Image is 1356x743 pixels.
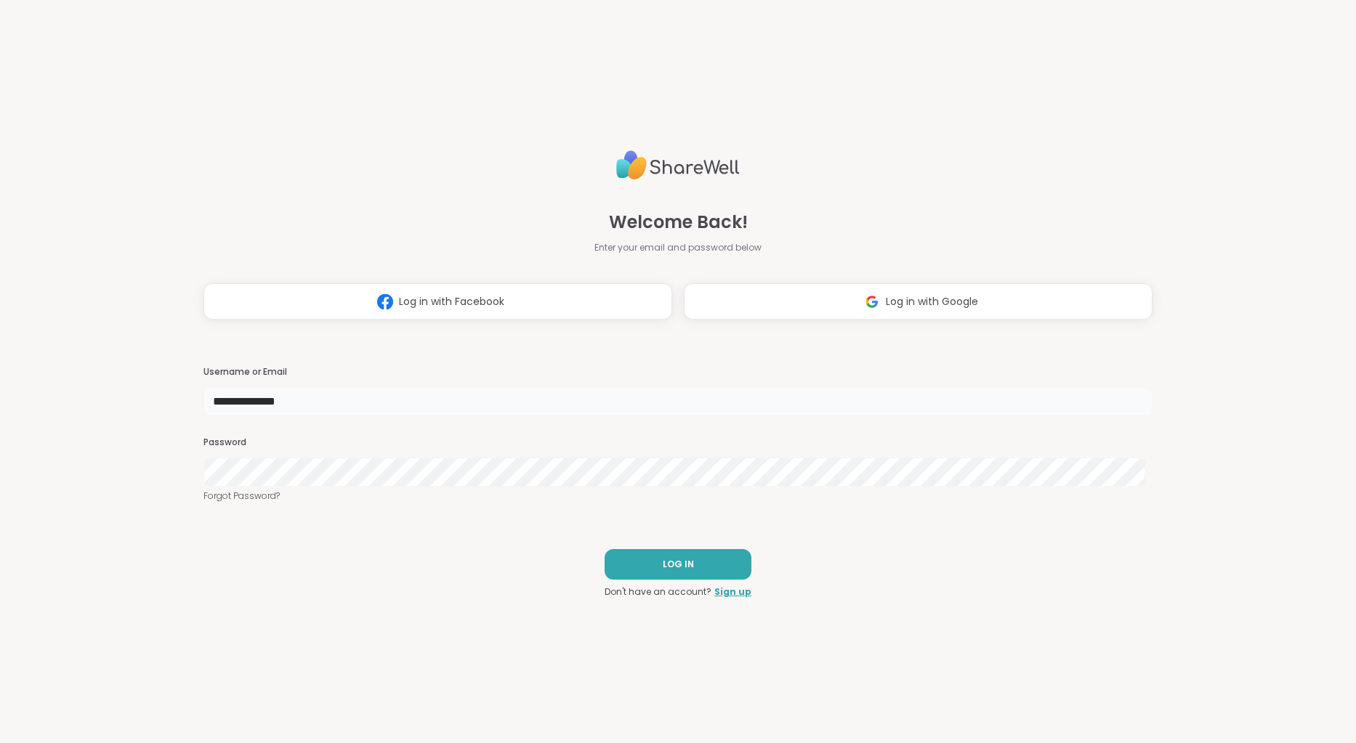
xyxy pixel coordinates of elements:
img: ShareWell Logomark [371,288,399,315]
h3: Username or Email [203,366,1153,378]
span: LOG IN [663,558,694,571]
button: LOG IN [605,549,751,580]
button: Log in with Facebook [203,283,672,320]
button: Log in with Google [684,283,1153,320]
span: Welcome Back! [609,209,748,235]
a: Sign up [714,585,751,598]
h3: Password [203,437,1153,449]
a: Forgot Password? [203,490,1153,503]
img: ShareWell Logomark [858,288,886,315]
span: Enter your email and password below [594,241,762,254]
span: Log in with Facebook [399,294,504,309]
span: Don't have an account? [605,585,711,598]
span: Log in with Google [886,294,978,309]
img: ShareWell Logo [616,145,740,186]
